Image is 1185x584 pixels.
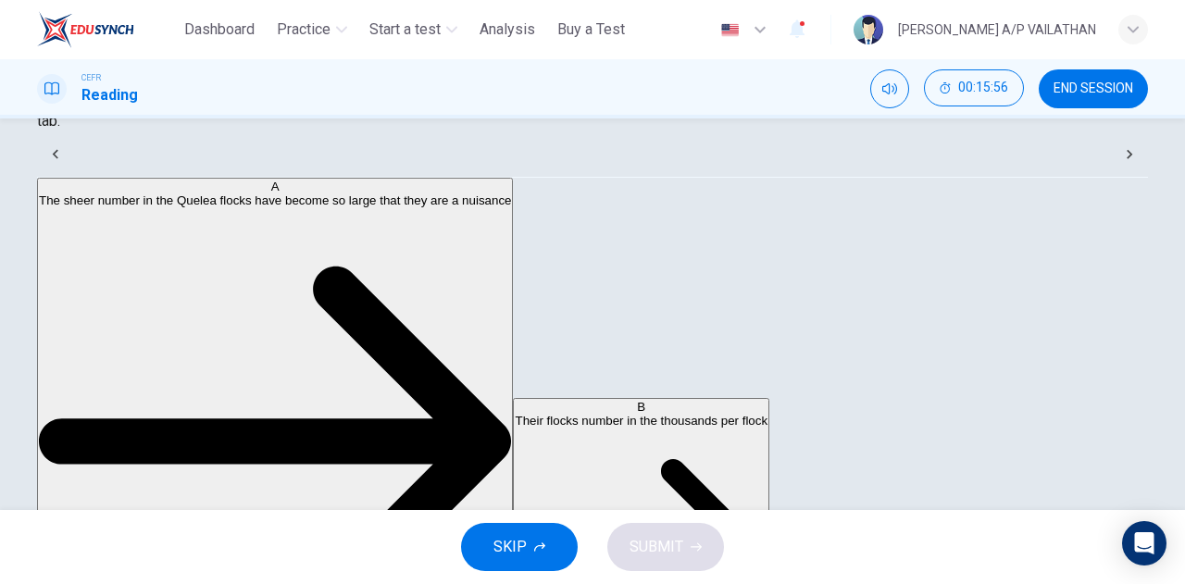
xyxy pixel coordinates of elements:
[472,13,543,46] button: Analysis
[37,11,134,48] img: ELTC logo
[718,23,742,37] img: en
[550,13,632,46] button: Buy a Test
[277,19,331,41] span: Practice
[362,13,465,46] button: Start a test
[924,69,1024,108] div: Hide
[1122,521,1166,565] div: Open Intercom Messenger
[493,534,527,560] span: SKIP
[515,413,767,427] span: Their flocks number in the thousands per flock
[924,69,1024,106] button: 00:15:56
[898,19,1096,41] div: [PERSON_NAME] A/P VAILATHAN
[461,523,578,571] button: SKIP
[480,19,535,41] span: Analysis
[37,11,177,48] a: ELTC logo
[184,19,255,41] span: Dashboard
[958,81,1008,95] span: 00:15:56
[515,399,767,413] div: B
[1054,81,1133,96] span: END SESSION
[81,84,138,106] h1: Reading
[177,13,262,46] button: Dashboard
[1039,69,1148,108] button: END SESSION
[369,19,441,41] span: Start a test
[81,71,101,84] span: CEFR
[870,69,909,108] div: Mute
[74,132,1111,177] div: Choose test type tabs
[854,15,883,44] img: Profile picture
[269,13,355,46] button: Practice
[557,19,625,41] span: Buy a Test
[39,193,511,207] span: The sheer number in the Quelea flocks have become so large that they are a nuisance
[39,180,511,193] div: A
